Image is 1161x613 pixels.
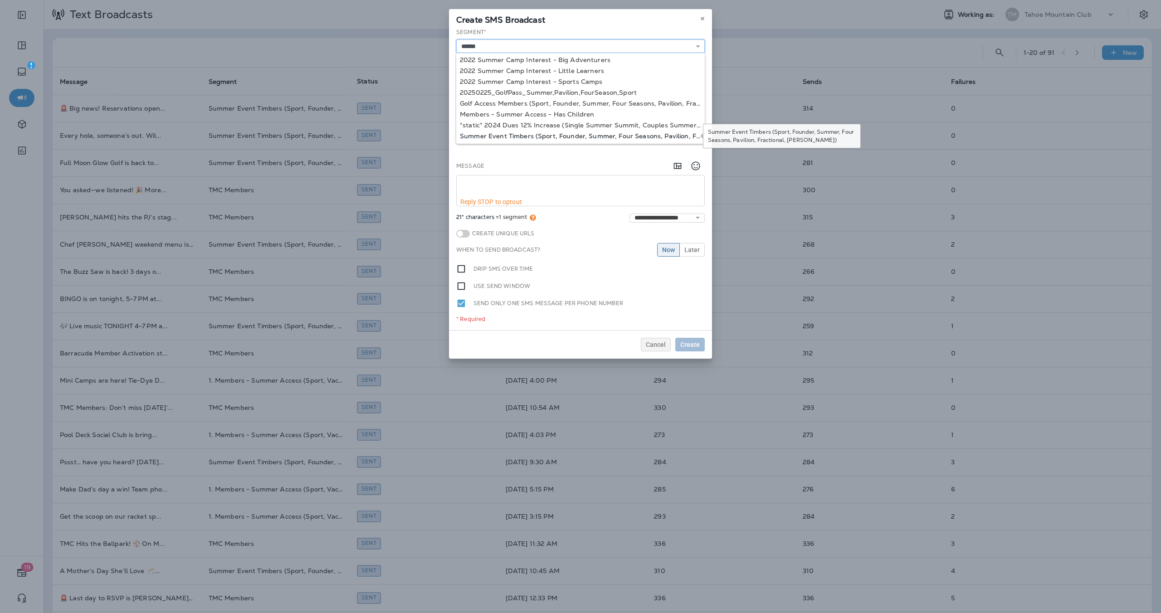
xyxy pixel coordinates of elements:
span: Later [684,247,700,253]
div: 20250225_GolfPass_Summer,Pavilion,FourSeason,Sport [460,89,701,96]
button: Create [675,338,705,351]
button: Select an emoji [687,157,705,175]
label: Segment [456,29,486,36]
span: 1 segment [499,213,527,221]
button: Later [679,243,705,257]
span: Cancel [646,341,666,348]
span: Reply STOP to optout [460,198,522,205]
div: Golf Access Members (Sport, Founder, Summer, Four Seasons, Pavilion, Fractional, [PERSON_NAME]) [460,100,701,107]
div: *static* 2024 Dues 12% Increase (Single Summer Summit, Couples Summer Summit) [460,122,701,129]
div: 2022 Summer Camp Interest - Little Learners [460,67,701,74]
div: Members - Summer Access - Has Children [460,111,701,118]
label: When to send broadcast? [456,246,540,253]
div: Create SMS Broadcast [449,9,712,28]
button: Add in a premade template [668,157,687,175]
div: Summer Event Timbers (Sport, Founder, Summer, Four Seasons, Pavilion, Fractional, [PERSON_NAME]) [703,124,861,148]
label: Use send window [473,281,530,291]
label: Drip SMS over time [473,264,533,274]
div: Summer Event Timbers (Sport, Founder, Summer, Four Seasons, Pavilion, Fractional, [PERSON_NAME]) [460,132,701,140]
span: 21* characters = [456,214,536,223]
span: Create [680,341,700,348]
label: Send only one SMS message per phone number [473,298,623,308]
button: Cancel [641,338,671,351]
div: 2022 Summer Camp Interest - Sports Camps [460,78,701,85]
button: Now [657,243,680,257]
span: Now [662,247,675,253]
label: Message [456,162,484,170]
label: Create Unique URLs [470,230,535,237]
div: * Required [456,316,705,323]
div: 2022 Summer Camp Interest - Big Adventurers [460,56,701,63]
